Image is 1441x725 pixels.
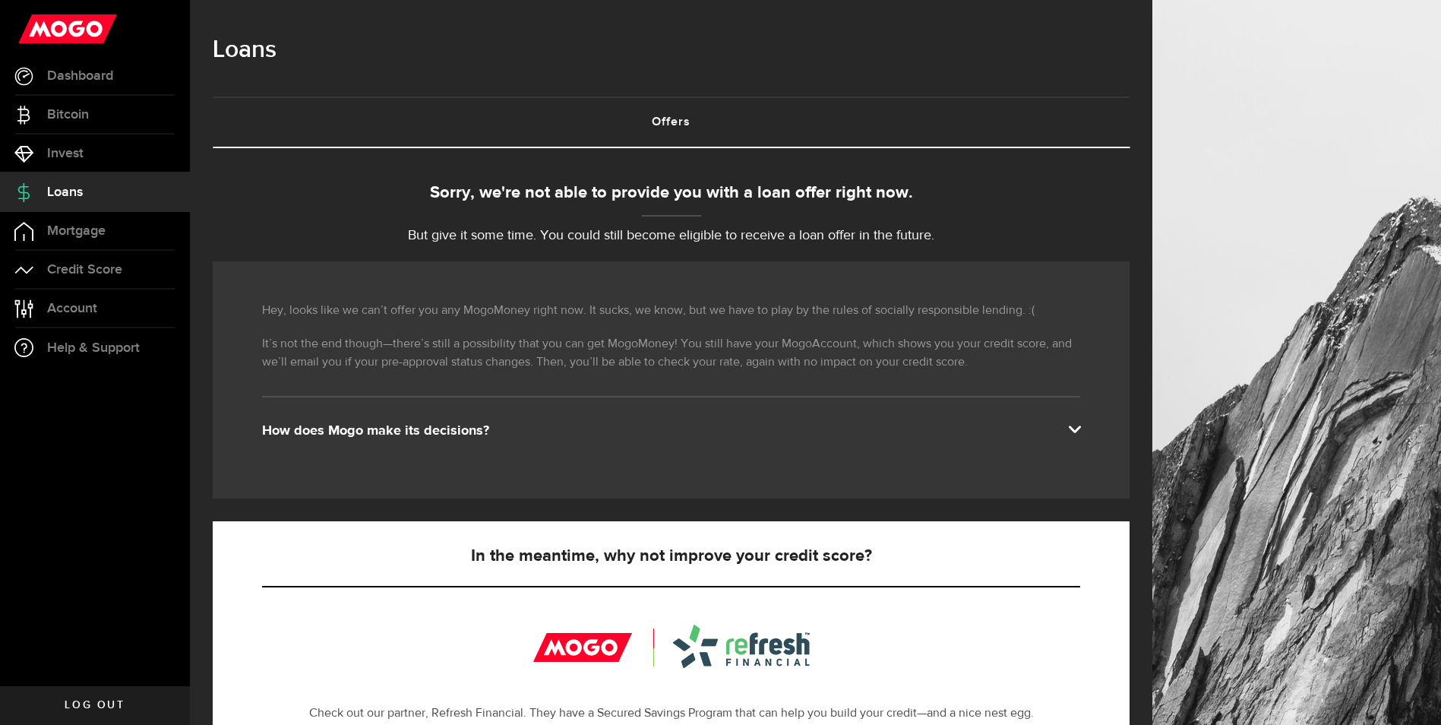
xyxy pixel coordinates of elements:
span: Invest [47,147,84,160]
p: Hey, looks like we can’t offer you any MogoMoney right now. It sucks, we know, but we have to pla... [262,302,1080,320]
h1: Loans [213,30,1130,70]
span: Help & Support [47,341,140,355]
a: Offers [213,98,1130,147]
span: Loans [47,185,83,199]
div: How does Mogo make its decisions? [262,422,1080,440]
div: Sorry, we're not able to provide you with a loan offer right now. [213,181,1130,206]
span: Dashboard [47,69,113,83]
span: Bitcoin [47,108,89,122]
span: Credit Score [47,263,122,277]
h5: In the meantime, why not improve your credit score? [262,547,1080,565]
span: Account [47,302,97,315]
ul: Tabs Navigation [213,97,1130,148]
iframe: LiveChat chat widget [1377,661,1441,725]
p: But give it some time. You could still become eligible to receive a loan offer in the future. [213,226,1130,246]
span: Mortgage [47,224,106,238]
span: Log out [65,700,125,711]
p: It’s not the end though—there’s still a possibility that you can get MogoMoney! You still have yo... [262,335,1080,372]
p: Check out our partner, Refresh Financial. They have a Secured Savings Program that can help you b... [262,704,1080,723]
